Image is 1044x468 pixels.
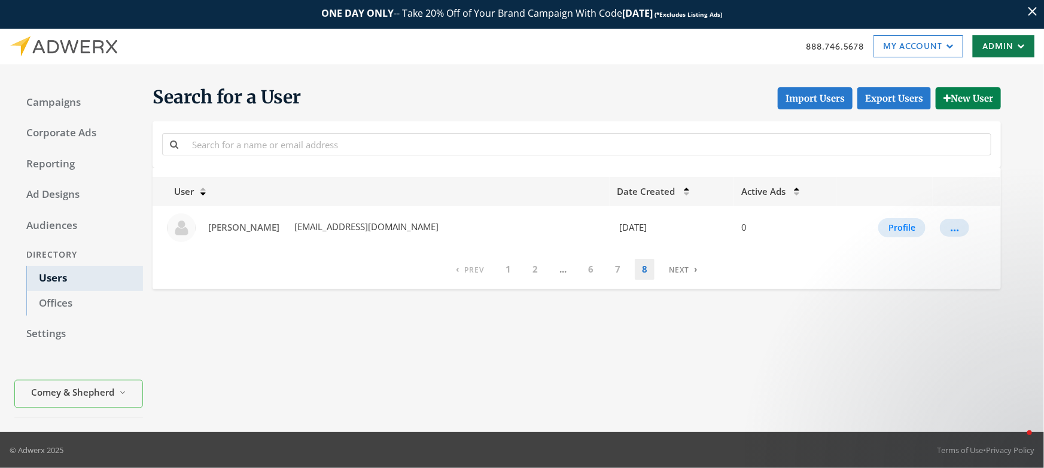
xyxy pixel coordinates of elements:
a: Export Users [857,87,931,109]
a: Campaigns [14,90,143,115]
button: Comey & Shepherd [14,380,143,408]
span: User [160,185,194,197]
span: [PERSON_NAME] [208,221,279,233]
a: 888.746.5678 [806,40,864,53]
div: Directory [14,244,143,266]
td: 0 [734,206,837,249]
span: [EMAIL_ADDRESS][DOMAIN_NAME] [292,221,439,233]
a: 2 [525,259,545,280]
span: Comey & Shepherd [31,386,114,399]
p: © Adwerx 2025 [10,444,63,456]
i: Search for a name or email address [170,140,178,149]
button: ... [940,219,969,237]
span: Search for a User [153,85,301,109]
a: Terms of Use [937,445,983,455]
a: Corporate Ads [14,121,143,146]
iframe: Intercom notifications message [805,352,1044,436]
span: Date Created [617,185,675,197]
a: 7 [608,259,628,280]
a: 8 [635,259,655,280]
iframe: Intercom live chat [1003,427,1032,456]
a: 6 [581,259,601,280]
a: Previous [449,259,491,280]
a: Users [26,266,143,291]
button: Profile [878,218,926,237]
span: ‹ [456,263,459,275]
div: ... [950,227,959,228]
a: Admin [973,35,1034,57]
input: Search for a name or email address [185,133,991,155]
img: Adwerx [10,36,117,57]
a: Ad Designs [14,182,143,207]
a: Reporting [14,152,143,177]
td: [DATE] [610,206,733,249]
img: William Campbell profile [167,213,196,242]
a: Audiences [14,213,143,238]
a: My Account [873,35,963,57]
a: Privacy Policy [986,445,1034,455]
div: • [937,444,1034,456]
button: New User [936,87,1001,109]
a: Offices [26,291,143,316]
a: Settings [14,322,143,347]
nav: pagination [449,259,705,280]
span: Active Ads [741,185,786,197]
a: [PERSON_NAME] [200,216,287,238]
button: Import Users [778,87,853,109]
a: 1 [498,259,518,280]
